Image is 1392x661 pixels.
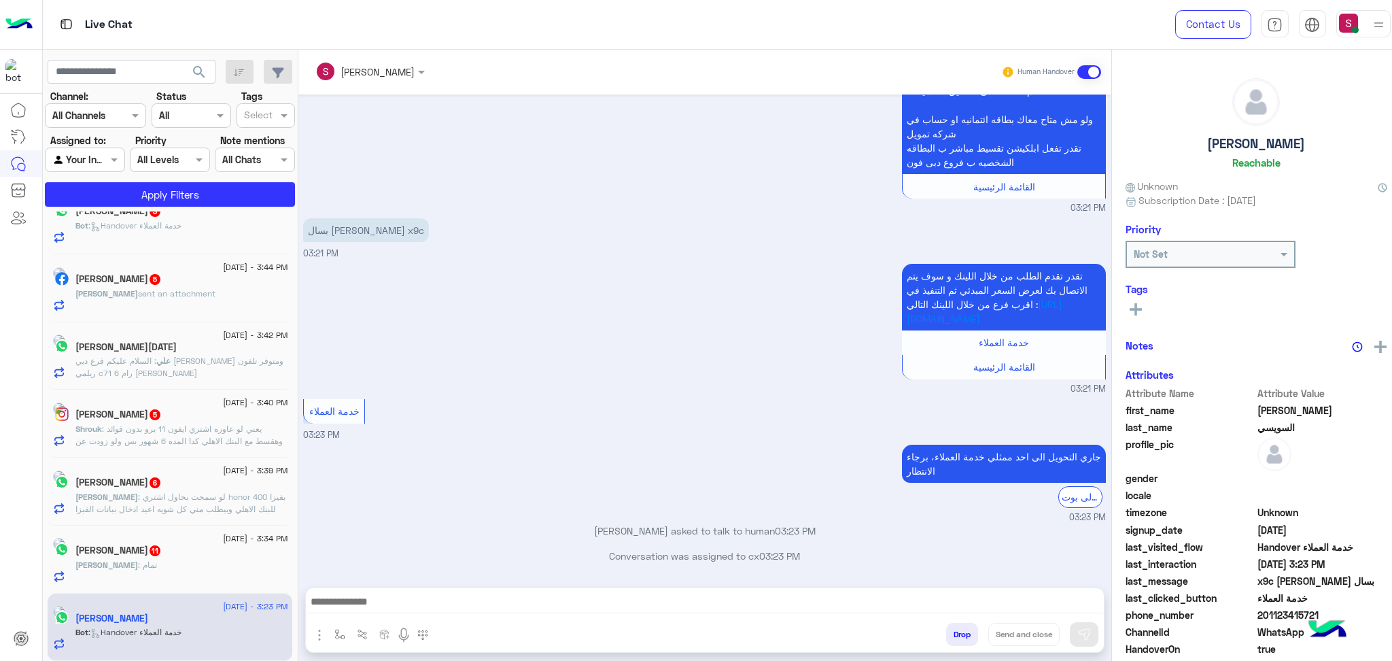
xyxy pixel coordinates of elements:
button: Drop [946,623,978,646]
h5: [PERSON_NAME] [1207,136,1305,152]
span: 5 [150,409,160,420]
span: [DATE] - 3:39 PM [223,464,288,477]
span: 3 [150,206,160,217]
img: Facebook [55,272,69,286]
h5: Shrouk Moatamed [75,409,162,420]
button: Send and close [988,623,1060,646]
img: send message [1077,628,1091,641]
label: Priority [135,133,167,148]
h5: Mohamed [75,545,162,556]
span: null [1257,488,1387,503]
button: Apply Filters [45,182,295,207]
span: locale [1126,488,1255,503]
span: gender [1126,471,1255,486]
span: 03:21 PM [1071,383,1106,396]
h6: Reachable [1232,156,1281,169]
img: WhatsApp [55,543,69,556]
img: picture [53,606,65,618]
label: Tags [241,89,262,103]
span: Shrouk [75,424,102,434]
img: create order [379,629,390,640]
h5: Menna Mohamed [75,205,162,217]
img: Logo [5,10,33,39]
span: 03:23 PM [1069,511,1106,524]
p: Live Chat [85,16,133,34]
span: Attribute Value [1257,386,1387,401]
span: السلام عليكم فرع دبي فون فيصل فاتح دلوقتي ومتوفر تلفون ريلمي c71 رام 6 جيجا [75,356,283,378]
span: علي [156,356,171,366]
img: defaultAdmin.png [1257,437,1291,471]
a: [URL][DOMAIN_NAME] [907,299,1062,324]
img: WhatsApp [55,611,69,624]
img: picture [53,267,65,279]
img: userImage [1339,14,1358,33]
span: sent an attachment [138,288,215,299]
img: notes [1352,341,1363,352]
img: select flow [334,629,345,640]
span: 2 [1257,625,1387,639]
img: picture [53,538,65,550]
span: لو سمحت بحاول اشتري honor 400 بفيزا للبنك الاهلي وبيطلب مني كل شويه اعيد ادخال بيانات الفيزا وبيق... [75,492,285,526]
h5: Ahmed Sameh [75,477,162,488]
span: last_clicked_button [1126,591,1255,605]
p: 15/8/2025, 3:21 PM [902,264,1106,330]
span: 03:23 PM [775,525,816,537]
span: خدمة العملاء [979,337,1029,348]
button: select flow [328,623,351,645]
span: last_interaction [1126,557,1255,571]
img: 1403182699927242 [5,59,30,84]
h6: Priority [1126,223,1161,235]
span: خدمة العملاء [309,405,360,417]
button: create order [373,623,396,645]
span: 03:23 PM [303,430,340,440]
img: picture [53,335,65,347]
img: profile [1370,16,1387,33]
img: Instagram [55,407,69,421]
img: make a call [417,630,428,641]
span: null [1257,471,1387,486]
span: last_message [1126,574,1255,588]
span: Handover خدمة العملاء [1257,540,1387,554]
span: Bot [75,627,88,637]
span: 2025-08-15T12:23:42.536Z [1257,557,1387,571]
span: Unknown [1257,505,1387,520]
button: Trigger scenario [351,623,373,645]
div: الرجوع الى بوت [1058,486,1102,507]
span: 5 [150,274,160,285]
span: signup_date [1126,523,1255,537]
img: WhatsApp [55,475,69,489]
span: [PERSON_NAME] [75,560,138,570]
img: tab [58,16,75,33]
span: Unknown [1126,179,1179,193]
span: تمام [138,560,157,570]
img: picture [53,471,65,483]
h5: علي بن خميس السعدني [75,341,177,353]
span: محمود [1257,403,1387,418]
span: profile_pic [1126,437,1255,469]
span: 201123415721 [1257,608,1387,622]
span: [PERSON_NAME] [75,492,138,502]
img: defaultAdmin.png [1233,79,1279,125]
span: يعني لو عاوزه اشتري ايفون 11 برو بدون فوائد وهقسط مع البنك الاهلي كدا المده 6 شهور بس ولو زودت عن... [75,424,283,458]
span: القائمة الرئيسية [973,181,1035,192]
img: send voice note [396,627,412,643]
span: [DATE] - 3:44 PM [223,261,288,273]
div: Select [242,107,273,125]
span: : Handover خدمة العملاء [88,627,181,637]
h6: Attributes [1126,369,1174,381]
span: [PERSON_NAME] [75,288,138,299]
label: Channel: [50,89,88,103]
img: send attachment [311,627,328,643]
h5: Mohamed Sobhy [75,273,162,285]
span: السويسي [1257,420,1387,435]
span: 6 [150,477,160,488]
label: Assigned to: [50,133,106,148]
span: 03:21 PM [1071,202,1106,215]
span: phone_number [1126,608,1255,622]
span: last_name [1126,420,1255,435]
span: Attribute Name [1126,386,1255,401]
img: hulul-logo.png [1304,607,1351,654]
span: 11 [150,545,160,556]
span: Bot [75,220,88,231]
span: search [191,64,207,80]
